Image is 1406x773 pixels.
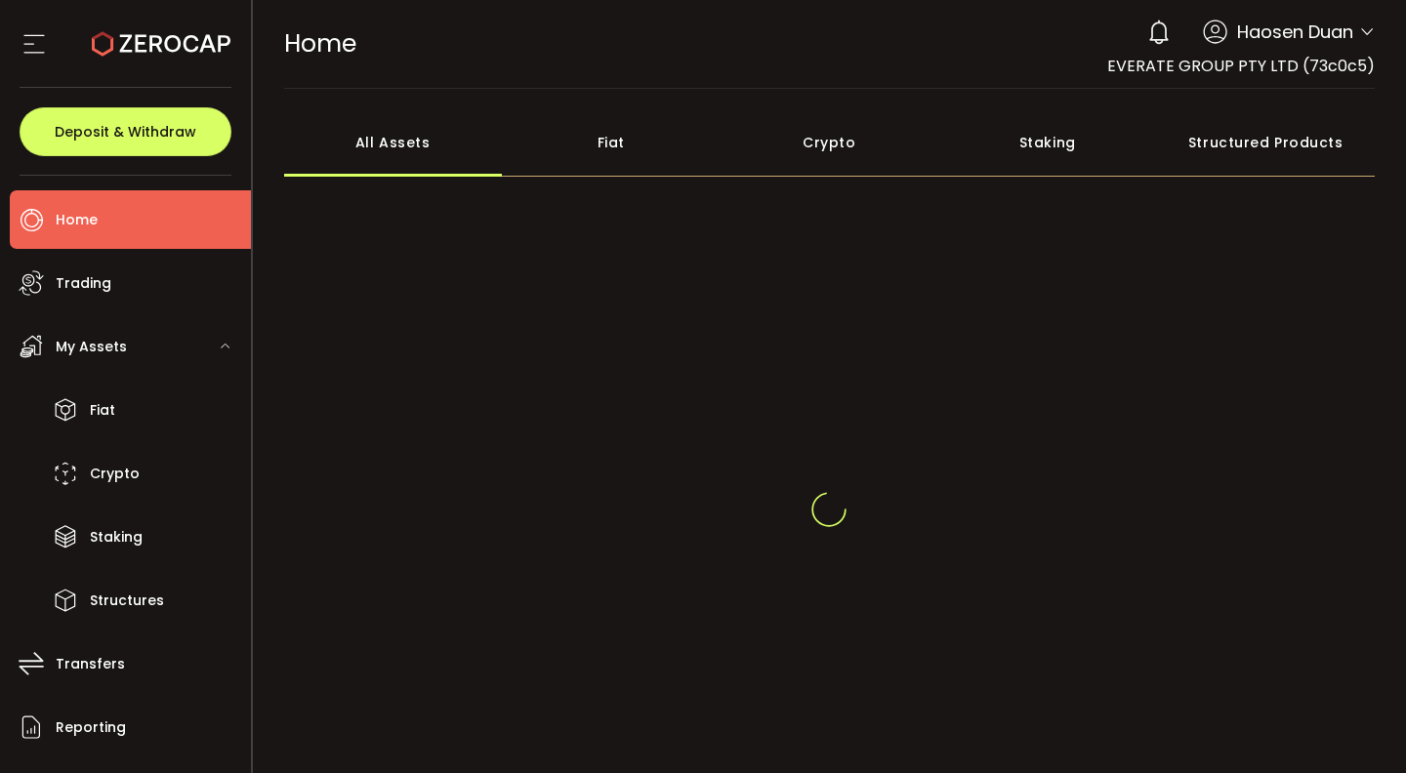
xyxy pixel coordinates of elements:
span: Crypto [90,460,140,488]
div: Crypto [721,108,939,177]
button: Deposit & Withdraw [20,107,231,156]
span: My Assets [56,333,127,361]
span: Haosen Duan [1237,19,1353,45]
div: Fiat [502,108,721,177]
span: EVERATE GROUP PTY LTD (73c0c5) [1107,55,1375,77]
div: Staking [938,108,1157,177]
div: Structured Products [1157,108,1376,177]
span: Home [56,206,98,234]
span: Staking [90,523,143,551]
span: Home [284,26,356,61]
span: Structures [90,587,164,615]
span: Fiat [90,396,115,425]
span: Reporting [56,713,126,742]
span: Transfers [56,650,125,678]
span: Trading [56,269,111,298]
div: All Assets [284,108,503,177]
span: Deposit & Withdraw [55,125,196,139]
